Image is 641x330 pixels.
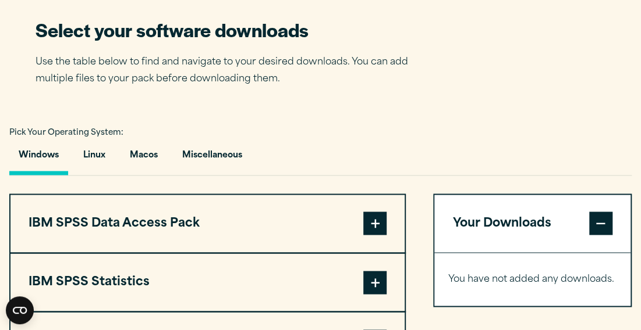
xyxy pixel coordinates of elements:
p: You have not added any downloads. [448,271,617,288]
span: Pick Your Operating System: [9,129,123,137]
button: Windows [9,142,68,175]
button: Your Downloads [434,195,631,252]
button: Miscellaneous [173,142,252,175]
p: Use the table below to find and navigate to your desired downloads. You can add multiple files to... [36,54,426,88]
button: IBM SPSS Statistics [10,253,405,311]
button: Linux [74,142,115,175]
div: Your Downloads [434,252,631,306]
h2: Select your software downloads [36,17,426,42]
button: Macos [121,142,167,175]
button: IBM SPSS Data Access Pack [10,195,405,252]
button: Open CMP widget [6,296,34,324]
